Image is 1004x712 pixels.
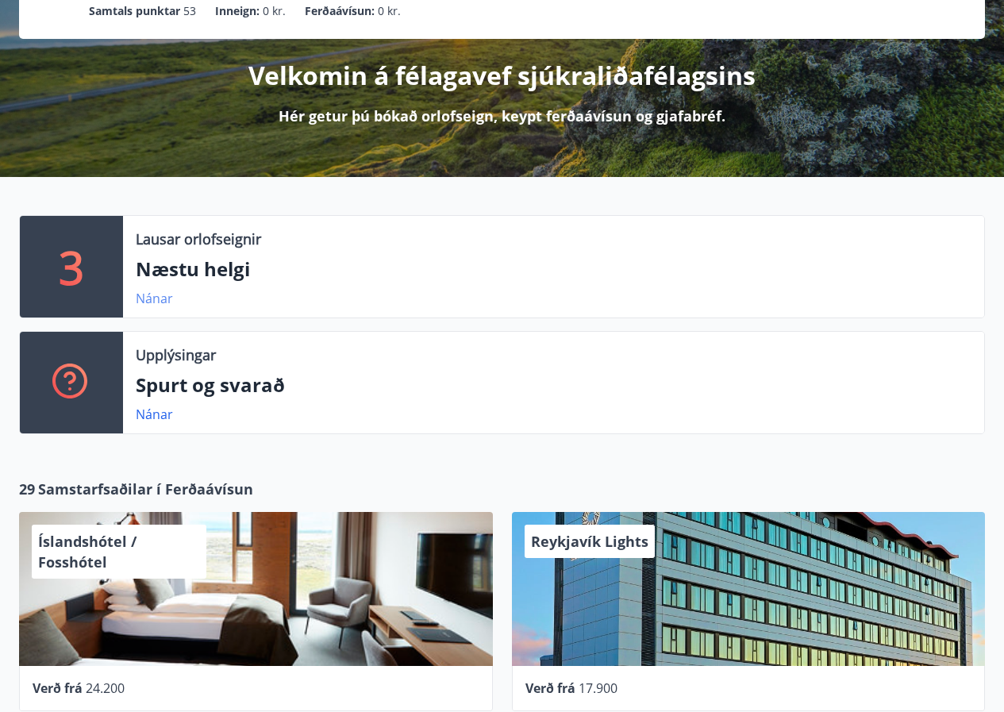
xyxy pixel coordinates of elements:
span: Verð frá [33,679,83,697]
a: Nánar [136,406,173,423]
p: Lausar orlofseignir [136,229,261,249]
p: Upplýsingar [136,344,216,365]
p: Samtals punktar [89,2,180,20]
a: Nánar [136,290,173,307]
span: 0 kr. [263,2,286,20]
span: Íslandshótel / Fosshótel [38,532,137,572]
span: Samstarfsaðilar í Ferðaávísun [38,479,253,499]
span: 29 [19,479,35,499]
span: 17.900 [579,679,617,697]
span: 24.200 [86,679,125,697]
span: Reykjavík Lights [531,532,648,551]
span: 53 [183,2,196,20]
p: Næstu helgi [136,256,971,283]
p: 3 [59,237,84,297]
span: Verð frá [525,679,575,697]
p: Velkomin á félagavef sjúkraliðafélagsins [248,58,756,93]
p: Spurt og svarað [136,371,971,398]
p: Hér getur þú bókað orlofseign, keypt ferðaávísun og gjafabréf. [279,106,725,126]
p: Inneign : [215,2,260,20]
span: 0 kr. [378,2,401,20]
p: Ferðaávísun : [305,2,375,20]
